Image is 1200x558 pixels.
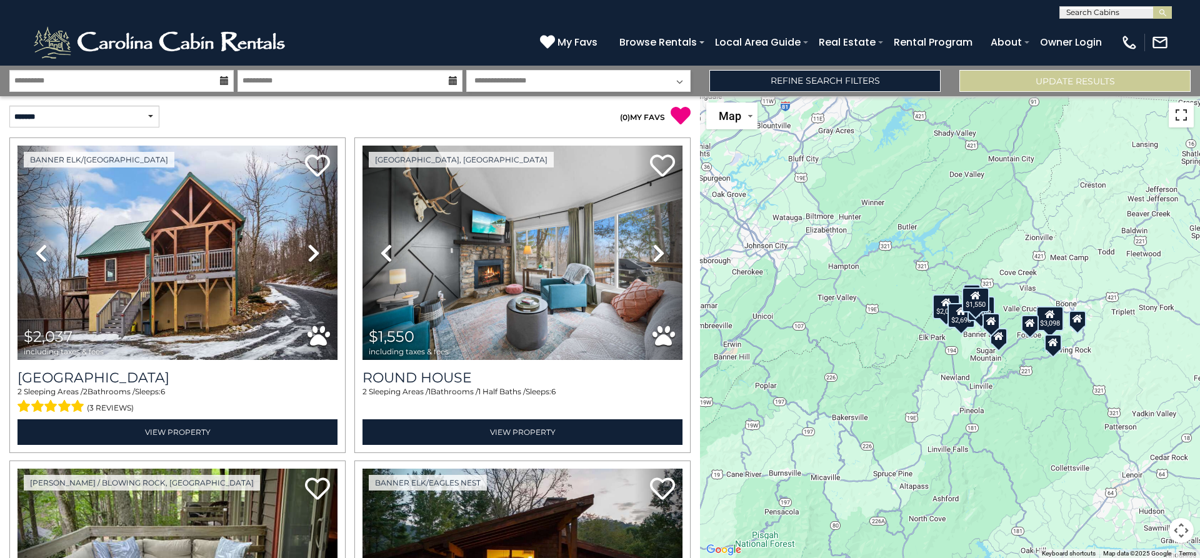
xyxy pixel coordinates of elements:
button: Keyboard shortcuts [1042,549,1096,558]
span: including taxes & fees [24,347,104,356]
img: thumbnail_165843184.jpeg [17,146,337,360]
img: phone-regular-white.png [1121,34,1138,51]
span: $1,550 [369,327,414,346]
button: Update Results [959,70,1191,92]
div: $1,550 [962,287,989,312]
a: [PERSON_NAME] / Blowing Rock, [GEOGRAPHIC_DATA] [24,475,260,491]
a: Browse Rentals [613,31,703,53]
div: Sleeping Areas / Bathrooms / Sleeps: [17,386,337,416]
span: My Favs [557,34,597,50]
button: Change map style [706,102,757,129]
button: Map camera controls [1169,518,1194,543]
a: Add to favorites [305,476,330,503]
span: Map [719,109,741,122]
span: 1 [428,387,431,396]
a: Local Area Guide [709,31,807,53]
div: Sleeping Areas / Bathrooms / Sleeps: [362,386,682,416]
a: Refine Search Filters [709,70,941,92]
button: Toggle fullscreen view [1169,102,1194,127]
div: $2,698 [947,303,975,328]
a: View Property [362,419,682,445]
a: Banner Elk/[GEOGRAPHIC_DATA] [24,152,174,167]
span: Map data ©2025 Google [1103,550,1171,557]
a: Terms (opens in new tab) [1179,550,1196,557]
a: Rental Program [887,31,979,53]
div: $3,098 [1036,306,1064,331]
div: $1,108 [967,296,995,321]
a: My Favs [540,34,601,51]
a: Owner Login [1034,31,1108,53]
a: (0)MY FAVS [620,112,665,122]
span: 0 [622,112,627,122]
div: $2,037 [932,294,960,319]
a: Add to favorites [305,153,330,180]
img: thumbnail_168328092.jpeg [362,146,682,360]
img: White-1-2.png [31,24,291,61]
span: $2,037 [24,327,72,346]
h3: Little Elk Lodge [17,369,337,386]
span: 2 [17,387,22,396]
a: Open this area in Google Maps (opens a new window) [703,542,744,558]
img: Google [703,542,744,558]
span: including taxes & fees [369,347,449,356]
a: [GEOGRAPHIC_DATA] [17,369,337,386]
a: Add to favorites [650,476,675,503]
span: ( ) [620,112,630,122]
a: View Property [17,419,337,445]
span: 6 [161,387,165,396]
span: 1 Half Baths / [478,387,526,396]
a: [GEOGRAPHIC_DATA], [GEOGRAPHIC_DATA] [369,152,554,167]
a: Real Estate [812,31,882,53]
a: Round House [362,369,682,386]
span: 2 [362,387,367,396]
span: 6 [551,387,556,396]
a: About [984,31,1028,53]
a: Banner Elk/Eagles Nest [369,475,487,491]
img: mail-regular-white.png [1151,34,1169,51]
span: (3 reviews) [87,400,134,416]
span: 2 [83,387,87,396]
